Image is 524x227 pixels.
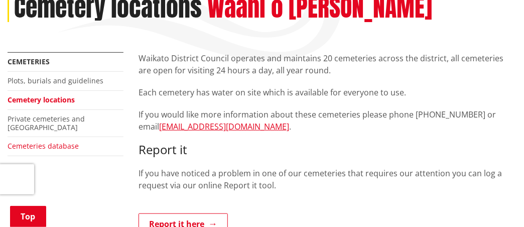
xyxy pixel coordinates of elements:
iframe: Messenger Launcher [478,185,514,221]
a: Cemeteries [8,57,50,66]
a: Top [10,206,46,227]
a: Plots, burials and guidelines [8,76,103,85]
p: Each cemetery has water on site which is available for everyone to use. [139,86,516,98]
h3: Report it [139,143,516,157]
a: Private cemeteries and [GEOGRAPHIC_DATA] [8,114,85,132]
a: [EMAIL_ADDRESS][DOMAIN_NAME] [159,121,289,132]
a: Cemeteries database [8,141,79,151]
a: Cemetery locations [8,95,75,104]
p: Waikato District Council operates and maintains 20 cemeteries across the district, all cemeteries... [139,52,516,76]
p: If you would like more information about these cemeteries please phone [PHONE_NUMBER] or email . [139,108,516,133]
